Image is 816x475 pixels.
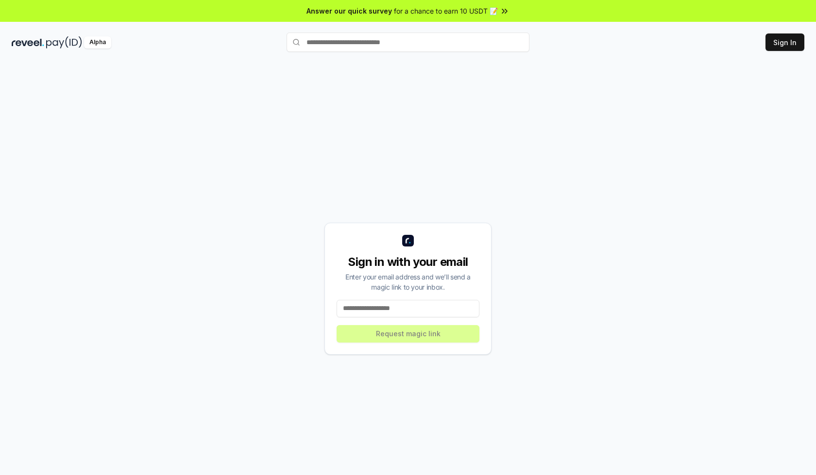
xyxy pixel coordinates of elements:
[12,36,44,49] img: reveel_dark
[46,36,82,49] img: pay_id
[765,33,804,51] button: Sign In
[306,6,392,16] span: Answer our quick survey
[394,6,498,16] span: for a chance to earn 10 USDT 📝
[337,272,479,292] div: Enter your email address and we’ll send a magic link to your inbox.
[84,36,111,49] div: Alpha
[402,235,414,246] img: logo_small
[337,254,479,270] div: Sign in with your email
